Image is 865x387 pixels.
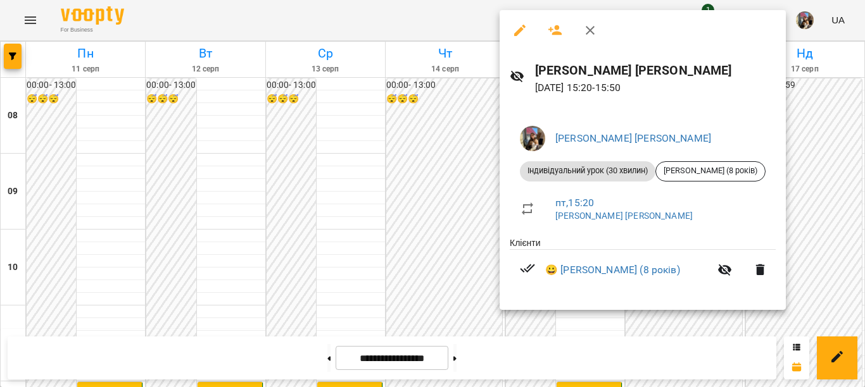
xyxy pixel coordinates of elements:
[555,132,711,144] a: [PERSON_NAME] [PERSON_NAME]
[655,161,766,181] div: [PERSON_NAME] (8 років)
[535,80,776,95] p: [DATE] 15:20 - 15:50
[520,126,545,151] img: 497ea43cfcb3904c6063eaf45c227171.jpeg
[510,236,776,295] ul: Клієнти
[535,61,776,80] h6: [PERSON_NAME] [PERSON_NAME]
[555,211,693,221] a: [PERSON_NAME] [PERSON_NAME]
[545,262,680,278] a: 😀 [PERSON_NAME] (8 років)
[520,261,535,276] svg: Візит сплачено
[656,165,765,176] span: [PERSON_NAME] (8 років)
[555,197,594,209] a: пт , 15:20
[520,165,655,176] span: Індивідуальний урок (30 хвилин)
